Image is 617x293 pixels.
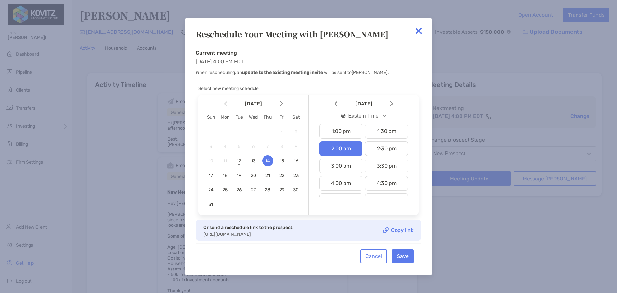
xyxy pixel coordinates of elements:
div: 1:00 pm [319,124,362,139]
div: Mon [218,114,232,120]
img: icon [341,114,346,118]
span: 25 [219,187,230,193]
img: Open dropdown arrow [383,115,387,117]
img: Arrow icon [224,101,227,106]
span: 5 [234,144,245,149]
span: 8 [276,144,287,149]
span: 2 [291,129,301,135]
span: [DATE] [339,101,389,106]
img: close modal icon [412,24,425,37]
div: 4:30 pm [365,176,408,191]
span: 7 [262,144,273,149]
span: 16 [291,158,301,164]
span: 28 [262,187,273,193]
div: Wed [246,114,260,120]
div: 3:30 pm [365,159,408,173]
div: 5:00 pm [319,193,362,208]
span: 22 [276,173,287,178]
img: Arrow icon [334,101,337,106]
span: 21 [262,173,273,178]
span: 18 [219,173,230,178]
button: Save [392,249,414,263]
span: 19 [234,173,245,178]
span: 9 [291,144,301,149]
span: 13 [248,158,259,164]
div: Fri [275,114,289,120]
span: 3 [205,144,216,149]
span: Select new meeting schedule [198,86,259,91]
div: 3:00 pm [319,159,362,173]
button: iconEastern Time [336,109,392,124]
span: 11 [219,158,230,164]
span: 20 [248,173,259,178]
div: Sun [204,114,218,120]
p: Or send a reschedule link to the prospect: [203,224,294,232]
p: When rescheduling, an will be sent to [PERSON_NAME] . [196,69,421,77]
img: Arrow icon [280,101,283,106]
div: 5:30 pm [365,193,408,208]
h4: Current meeting [196,50,421,56]
span: 12 [234,158,245,164]
img: Copy link icon [383,227,389,233]
span: 10 [205,158,216,164]
span: 29 [276,187,287,193]
div: Reschedule Your Meeting with [PERSON_NAME] [196,28,421,40]
button: Cancel [360,249,387,263]
div: [DATE] 4:00 PM EDT [196,50,421,79]
span: 26 [234,187,245,193]
span: 23 [291,173,301,178]
span: 6 [248,144,259,149]
span: 27 [248,187,259,193]
span: 4 [219,144,230,149]
span: 14 [262,158,273,164]
div: Sat [289,114,303,120]
div: 2:30 pm [365,141,408,156]
span: 30 [291,187,301,193]
div: 4:00 pm [319,176,362,191]
span: [DATE] [228,101,279,106]
div: 1:30 pm [365,124,408,139]
span: 24 [205,187,216,193]
a: Copy link [383,227,414,233]
img: Arrow icon [390,101,393,106]
span: 1 [276,129,287,135]
span: 17 [205,173,216,178]
div: Eastern Time [341,113,379,119]
div: 2:00 pm [319,141,362,156]
span: 31 [205,202,216,207]
span: 15 [276,158,287,164]
div: Tue [232,114,246,120]
div: Thu [261,114,275,120]
b: update to the existing meeting invite [242,70,323,75]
